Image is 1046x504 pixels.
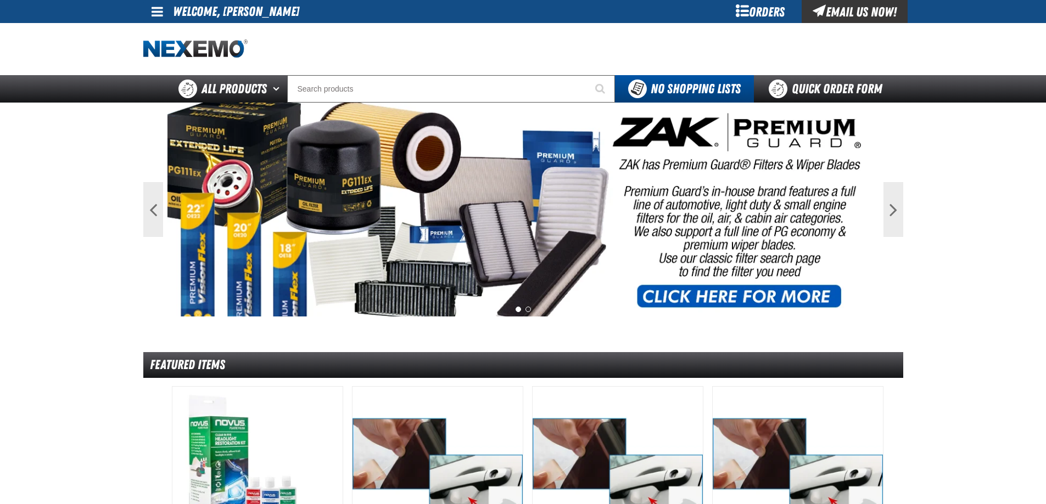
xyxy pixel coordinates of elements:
[883,182,903,237] button: Next
[516,307,521,312] button: 1 of 2
[651,81,741,97] span: No Shopping Lists
[143,182,163,237] button: Previous
[287,75,615,103] input: Search
[615,75,754,103] button: You do not have available Shopping Lists. Open to Create a New List
[754,75,903,103] a: Quick Order Form
[525,307,531,312] button: 2 of 2
[269,75,287,103] button: Open All Products pages
[143,39,248,59] img: Nexemo logo
[143,352,903,378] div: Featured Items
[167,103,879,316] img: PG Filters & Wipers
[202,79,267,99] span: All Products
[588,75,615,103] button: Start Searching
